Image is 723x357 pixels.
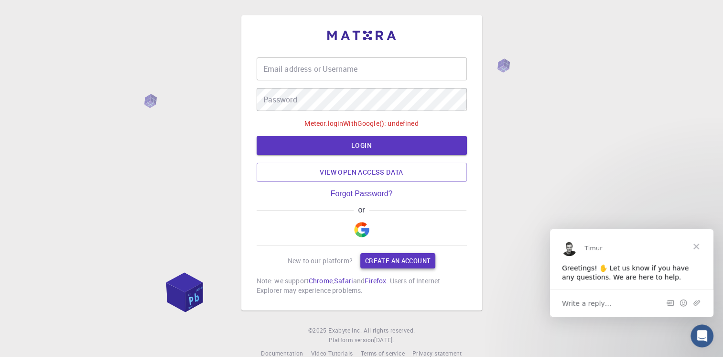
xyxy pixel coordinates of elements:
[691,324,713,347] iframe: Intercom live chat
[374,335,394,345] a: [DATE].
[261,349,303,357] span: Documentation
[412,349,462,357] span: Privacy statement
[550,229,713,317] iframe: Intercom live chat message
[360,349,404,357] span: Terms of service
[334,276,353,285] a: Safari
[328,326,362,335] a: Exabyte Inc.
[374,336,394,344] span: [DATE] .
[365,276,386,285] a: Firefox
[309,276,333,285] a: Chrome
[311,349,353,357] span: Video Tutorials
[331,190,393,198] a: Forgot Password?
[288,256,353,266] p: New to our platform?
[329,335,374,345] span: Platform version
[304,119,418,128] p: Meteor.loginWithGoogle(): undefined
[257,136,467,155] button: LOGIN
[328,326,362,334] span: Exabyte Inc.
[354,222,369,237] img: Google
[257,276,467,295] p: Note: we support , and . Users of Internet Explorer may experience problems.
[364,326,415,335] span: All rights reserved.
[360,253,435,268] a: Create an account
[308,326,328,335] span: © 2025
[257,163,467,182] a: View open access data
[354,206,369,214] span: or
